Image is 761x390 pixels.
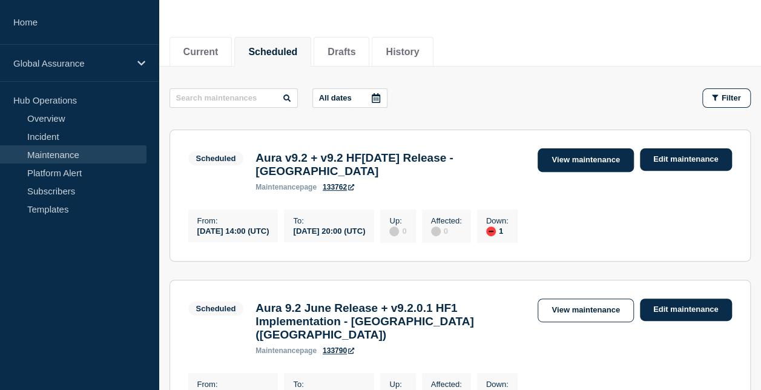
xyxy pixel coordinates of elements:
div: 0 [431,225,462,236]
p: Down : [486,216,509,225]
span: maintenance [255,346,300,355]
p: From : [197,380,269,389]
input: Search maintenances [170,88,298,108]
button: Filter [702,88,751,108]
p: Down : [486,380,509,389]
h3: Aura 9.2 June Release + v9.2.0.1 HF1 Implementation - [GEOGRAPHIC_DATA] ([GEOGRAPHIC_DATA]) [255,302,525,342]
p: To : [293,380,365,389]
button: All dates [312,88,387,108]
button: Scheduled [248,47,297,58]
h3: Aura v9.2 + v9.2 HF[DATE] Release - [GEOGRAPHIC_DATA] [255,151,525,178]
p: Global Assurance [13,58,130,68]
p: Up : [389,216,406,225]
span: Filter [722,93,741,102]
a: View maintenance [538,148,633,172]
div: [DATE] 20:00 (UTC) [293,225,365,236]
p: page [255,183,317,191]
a: Edit maintenance [640,148,732,171]
div: [DATE] 14:00 (UTC) [197,225,269,236]
button: History [386,47,419,58]
p: To : [293,216,365,225]
p: All dates [319,93,352,102]
div: 0 [389,225,406,236]
span: maintenance [255,183,300,191]
div: down [486,226,496,236]
div: disabled [431,226,441,236]
button: Drafts [328,47,355,58]
a: View maintenance [538,299,633,322]
p: Affected : [431,216,462,225]
a: 133790 [323,346,354,355]
a: Edit maintenance [640,299,732,321]
p: Up : [389,380,406,389]
div: disabled [389,226,399,236]
div: 1 [486,225,509,236]
div: Scheduled [196,154,236,163]
button: Current [183,47,219,58]
p: Affected : [431,380,462,389]
div: Scheduled [196,304,236,313]
a: 133762 [323,183,354,191]
p: page [255,346,317,355]
p: From : [197,216,269,225]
